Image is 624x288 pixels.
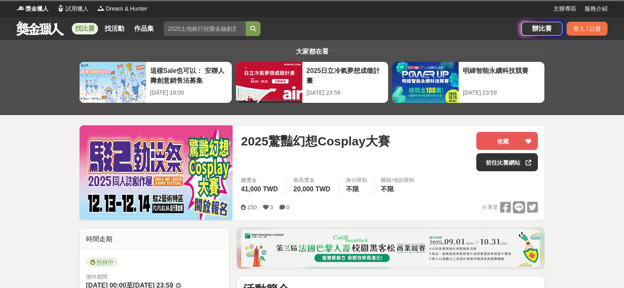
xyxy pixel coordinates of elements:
a: 前往比賽網站 [476,153,538,171]
img: Logo [97,4,105,12]
span: 徵件期間 [86,274,107,280]
a: 找活動 [101,23,128,34]
div: 2025日立冷氣夢想成徵計畫 [306,66,384,84]
div: 時間走期 [80,228,230,251]
span: 最高獎金 [293,176,332,184]
a: 這樣Sale也可以： 安聯人壽創意銷售法募集[DATE] 18:00 [79,61,232,103]
span: 3 [270,204,273,211]
div: 國籍/地區限制 [381,176,414,184]
a: Logo獎金獵人 [16,5,48,13]
img: Cover Image [80,125,233,220]
span: 分享至 [482,201,498,213]
span: 0 [286,204,290,211]
input: 2025土地銀行校園金融創意挑戰賽：從你出發 開啟智慧金融新頁 [164,21,246,36]
a: 明緯智能永續科技競賽[DATE] 23:59 [392,61,545,103]
div: [DATE] 23:59 [463,88,540,97]
img: Logo [16,4,25,12]
div: [DATE] 23:59 [306,88,384,97]
span: 總獎金 [241,176,280,184]
a: 主辦專區 [553,5,576,13]
a: 2025日立冷氣夢想成徵計畫[DATE] 23:59 [235,61,389,103]
span: 大家都在看 [294,48,331,55]
div: 身分限制 [346,176,367,184]
span: 2025驚豔幻想Cosplay大賽 [241,132,390,150]
a: Logo試用獵人 [57,5,89,13]
span: 獎金獵人 [25,5,48,13]
img: 331336aa-f601-432f-a281-8c17b531526f.png [241,230,540,267]
div: 明緯智能永續科技競賽 [463,66,540,84]
a: 辦比賽 [521,22,562,36]
a: 作品集 [131,23,157,34]
div: [DATE] 18:00 [150,88,228,97]
div: 這樣Sale也可以： 安聯人壽創意銷售法募集 [150,66,228,84]
a: 找比賽 [72,23,98,34]
span: 不限 [381,186,394,193]
span: 試用獵人 [66,5,89,13]
span: 150 [247,204,256,211]
span: 不限 [346,186,359,193]
div: 登入 / 註冊 [567,22,608,36]
span: Dream & Hunter [106,5,147,13]
button: 收藏 [476,132,538,150]
a: 服務介紹 [585,5,608,13]
span: 41,000 TWD [241,186,278,193]
span: 投稿中 [86,257,118,267]
img: Logo [57,4,65,12]
a: LogoDream & Hunter [97,5,147,13]
span: 20,000 TWD [293,186,330,193]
